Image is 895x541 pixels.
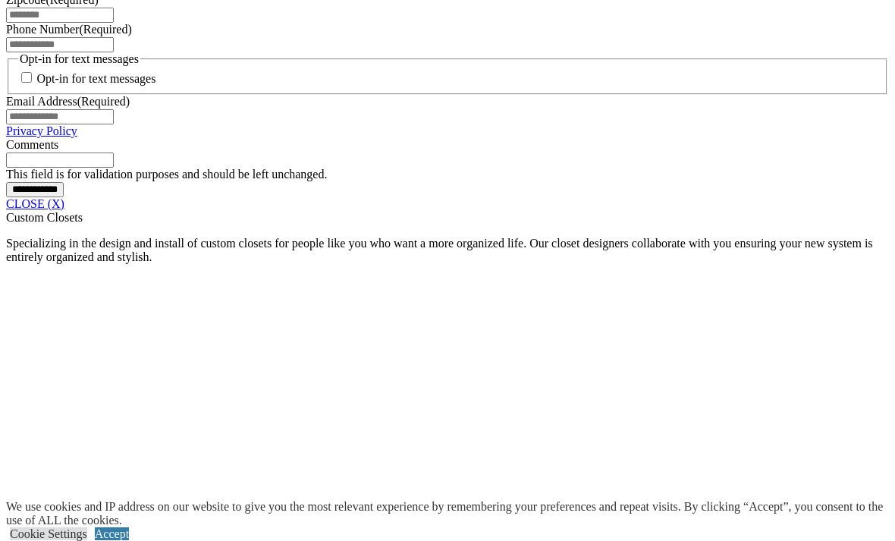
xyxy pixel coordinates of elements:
[37,72,156,85] label: Opt-in for text messages
[6,500,895,527] div: We use cookies and IP address on our website to give you the most relevant experience by remember...
[6,124,77,137] a: Privacy Policy
[95,527,129,540] a: Accept
[77,95,130,108] span: (Required)
[6,23,132,36] label: Phone Number
[10,527,87,540] a: Cookie Settings
[6,138,58,151] label: Comments
[79,23,131,36] span: (Required)
[6,197,64,210] a: CLOSE (X)
[6,211,83,224] span: Custom Closets
[6,168,889,181] div: This field is for validation purposes and should be left unchanged.
[6,95,130,108] label: Email Address
[6,237,889,264] p: Specializing in the design and install of custom closets for people like you who want a more orga...
[18,52,140,66] legend: Opt-in for text messages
